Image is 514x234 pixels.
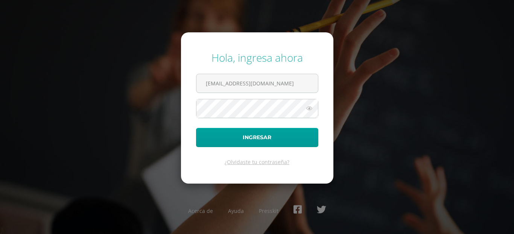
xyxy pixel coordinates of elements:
[225,158,289,166] a: ¿Olvidaste tu contraseña?
[228,207,244,214] a: Ayuda
[196,128,318,147] button: Ingresar
[259,207,278,214] a: Presskit
[196,74,318,93] input: Correo electrónico o usuario
[196,50,318,65] div: Hola, ingresa ahora
[188,207,213,214] a: Acerca de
